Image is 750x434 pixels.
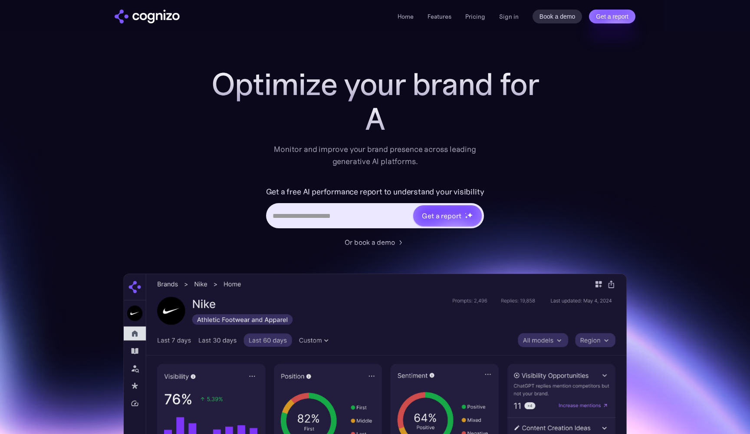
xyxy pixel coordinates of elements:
a: Pricing [465,13,485,20]
a: Get a reportstarstarstar [412,204,483,227]
label: Get a free AI performance report to understand your visibility [266,185,484,199]
a: Home [398,13,414,20]
img: cognizo logo [115,10,180,23]
a: Get a report [589,10,635,23]
h1: Optimize your brand for [201,67,549,102]
a: home [115,10,180,23]
a: Book a demo [533,10,582,23]
form: Hero URL Input Form [266,185,484,233]
div: Monitor and improve your brand presence across leading generative AI platforms. [268,143,482,168]
a: Features [428,13,451,20]
div: A [201,102,549,136]
img: star [465,213,466,214]
div: Get a report [422,210,461,221]
img: star [467,212,473,218]
a: Or book a demo [345,237,405,247]
img: star [465,216,468,219]
div: Or book a demo [345,237,395,247]
a: Sign in [499,11,519,22]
